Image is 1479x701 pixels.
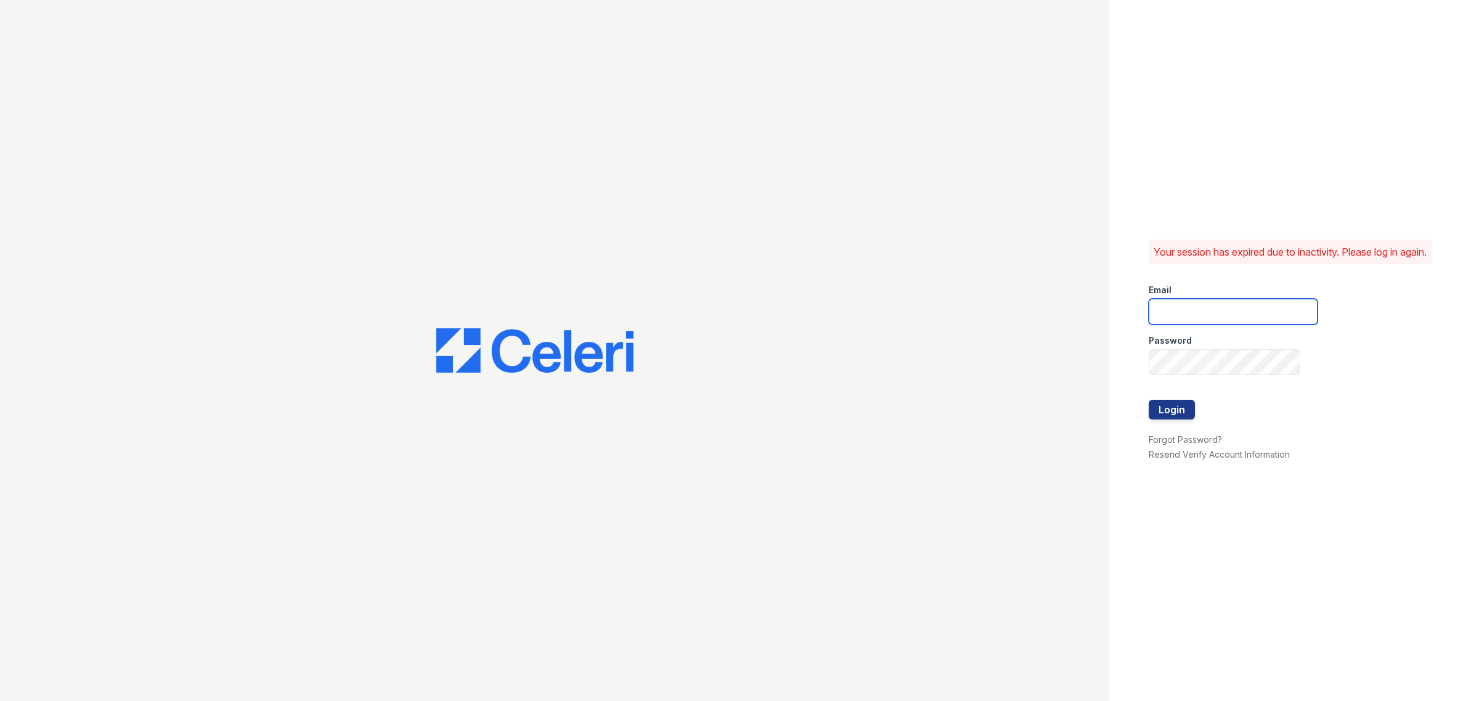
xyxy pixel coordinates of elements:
button: Login [1149,400,1195,419]
a: Forgot Password? [1149,434,1222,445]
p: Your session has expired due to inactivity. Please log in again. [1154,245,1427,259]
label: Password [1149,334,1192,347]
label: Email [1149,284,1171,296]
a: Resend Verify Account Information [1149,449,1290,460]
img: CE_Logo_Blue-a8612792a0a2168367f1c8372b55b34899dd931a85d93a1a3d3e32e68fde9ad4.png [436,328,634,373]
